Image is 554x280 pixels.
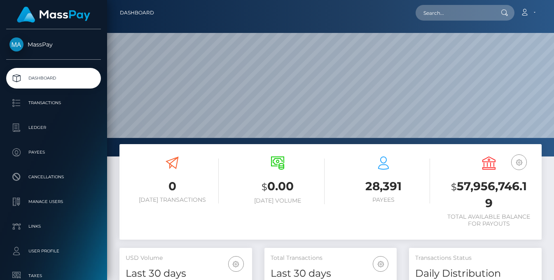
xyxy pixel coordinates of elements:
input: Search... [416,5,493,21]
small: $ [262,181,267,193]
img: MassPay [9,37,23,51]
p: Manage Users [9,196,98,208]
h3: 0.00 [231,178,324,195]
h5: Transactions Status [415,254,535,262]
span: MassPay [6,41,101,48]
small: $ [451,181,457,193]
p: Dashboard [9,72,98,84]
a: User Profile [6,241,101,261]
a: Dashboard [6,68,101,89]
h5: USD Volume [126,254,246,262]
h3: 0 [126,178,219,194]
h6: [DATE] Volume [231,197,324,204]
h5: Total Transactions [271,254,391,262]
a: Manage Users [6,191,101,212]
p: Links [9,220,98,233]
p: Transactions [9,97,98,109]
img: MassPay Logo [17,7,90,23]
a: Ledger [6,117,101,138]
h6: Payees [337,196,430,203]
p: User Profile [9,245,98,257]
a: Cancellations [6,167,101,187]
p: Payees [9,146,98,159]
h6: Total Available Balance for Payouts [442,213,535,227]
p: Cancellations [9,171,98,183]
h6: [DATE] Transactions [126,196,219,203]
a: Dashboard [120,4,154,21]
a: Payees [6,142,101,163]
h3: 28,391 [337,178,430,194]
p: Ledger [9,121,98,134]
a: Links [6,216,101,237]
a: Transactions [6,93,101,113]
h3: 57,956,746.19 [442,178,535,211]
